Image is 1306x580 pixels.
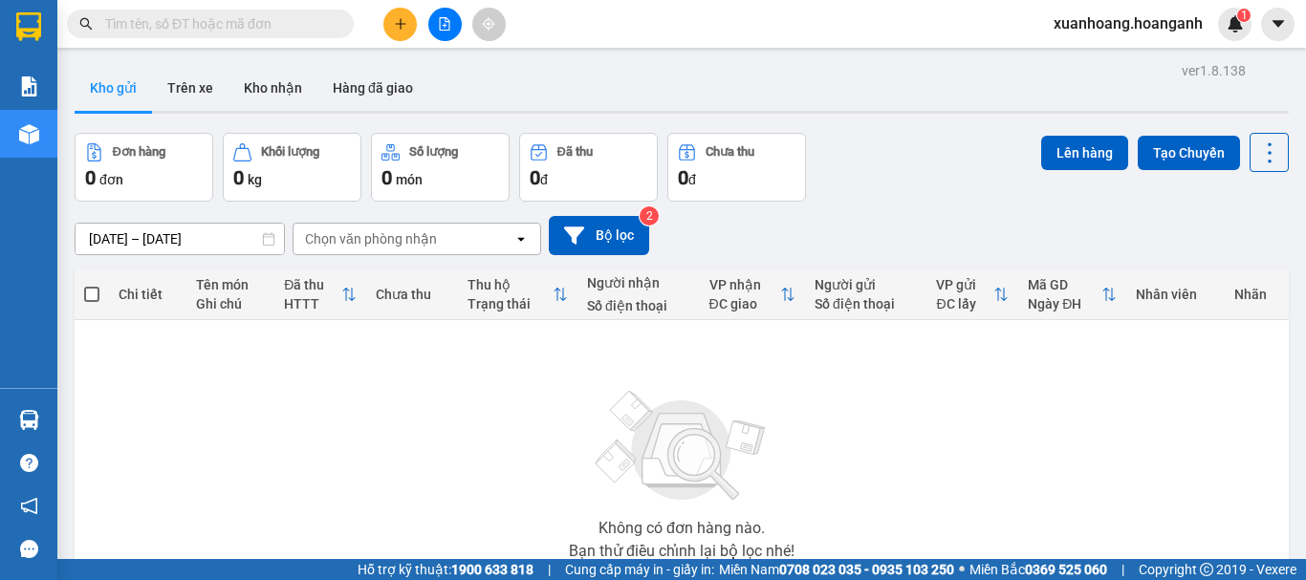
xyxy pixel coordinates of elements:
[261,145,319,159] div: Khối lượng
[75,133,213,202] button: Đơn hàng0đơn
[305,229,437,248] div: Chọn văn phòng nhận
[248,172,262,187] span: kg
[540,172,548,187] span: đ
[586,379,777,513] img: svg+xml;base64,PHN2ZyBjbGFzcz0ibGlzdC1wbHVnX19zdmciIHhtbG5zPSJodHRwOi8vd3d3LnczLm9yZy8yMDAwL3N2Zy...
[317,65,428,111] button: Hàng đã giao
[371,133,510,202] button: Số lượng0món
[1240,9,1247,22] span: 1
[376,287,448,302] div: Chưa thu
[75,65,152,111] button: Kho gửi
[229,65,317,111] button: Kho nhận
[284,296,341,311] div: HTTT
[196,277,265,292] div: Tên món
[16,12,41,41] img: logo-vxr
[557,145,593,159] div: Đã thu
[513,231,529,247] svg: open
[565,559,714,580] span: Cung cấp máy in - giấy in:
[1261,8,1295,41] button: caret-down
[1025,562,1107,577] strong: 0369 525 060
[394,17,407,31] span: plus
[19,124,39,144] img: warehouse-icon
[451,562,533,577] strong: 1900 633 818
[20,497,38,515] span: notification
[284,277,341,292] div: Đã thu
[76,224,284,254] input: Select a date range.
[20,540,38,558] span: message
[936,277,993,292] div: VP gửi
[85,166,96,189] span: 0
[1182,60,1246,81] div: ver 1.8.138
[381,166,392,189] span: 0
[274,269,366,320] th: Toggle SortBy
[667,133,806,202] button: Chưa thu0đ
[468,296,553,311] div: Trạng thái
[1237,9,1251,22] sup: 1
[396,172,423,187] span: món
[779,562,954,577] strong: 0708 023 035 - 0935 103 250
[358,559,533,580] span: Hỗ trợ kỹ thuật:
[678,166,688,189] span: 0
[99,172,123,187] span: đơn
[959,566,965,573] span: ⚪️
[1270,15,1287,32] span: caret-down
[709,296,781,311] div: ĐC giao
[719,559,954,580] span: Miền Nam
[1028,277,1101,292] div: Mã GD
[1234,287,1278,302] div: Nhãn
[587,298,689,313] div: Số điện thoại
[113,145,165,159] div: Đơn hàng
[709,277,781,292] div: VP nhận
[1227,15,1244,32] img: icon-new-feature
[438,17,451,31] span: file-add
[472,8,506,41] button: aim
[969,559,1107,580] span: Miền Bắc
[700,269,806,320] th: Toggle SortBy
[1138,136,1240,170] button: Tạo Chuyến
[530,166,540,189] span: 0
[587,275,689,290] div: Người nhận
[815,296,917,311] div: Số điện thoại
[1018,269,1126,320] th: Toggle SortBy
[1041,136,1128,170] button: Lên hàng
[458,269,577,320] th: Toggle SortBy
[468,277,553,292] div: Thu hộ
[549,216,649,255] button: Bộ lọc
[482,17,495,31] span: aim
[19,410,39,430] img: warehouse-icon
[1136,287,1215,302] div: Nhân viên
[383,8,417,41] button: plus
[519,133,658,202] button: Đã thu0đ
[119,287,177,302] div: Chi tiết
[20,454,38,472] span: question-circle
[548,559,551,580] span: |
[196,296,265,311] div: Ghi chú
[599,521,765,536] div: Không có đơn hàng nào.
[152,65,229,111] button: Trên xe
[569,544,794,559] div: Bạn thử điều chỉnh lại bộ lọc nhé!
[223,133,361,202] button: Khối lượng0kg
[19,76,39,97] img: solution-icon
[409,145,458,159] div: Số lượng
[1028,296,1101,311] div: Ngày ĐH
[936,296,993,311] div: ĐC lấy
[79,17,93,31] span: search
[926,269,1018,320] th: Toggle SortBy
[706,145,754,159] div: Chưa thu
[640,206,659,226] sup: 2
[428,8,462,41] button: file-add
[1200,563,1213,576] span: copyright
[815,277,917,292] div: Người gửi
[1038,11,1218,35] span: xuanhoang.hoanganh
[1121,559,1124,580] span: |
[105,13,331,34] input: Tìm tên, số ĐT hoặc mã đơn
[233,166,244,189] span: 0
[688,172,696,187] span: đ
